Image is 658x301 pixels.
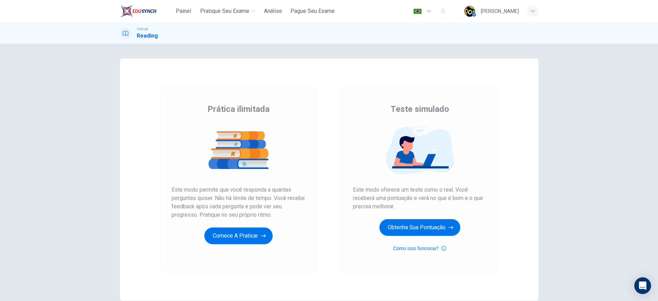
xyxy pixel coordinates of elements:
span: Painel [176,7,191,15]
button: Comece a praticar [204,227,273,244]
a: EduSynch logo [120,4,173,18]
h1: Reading [137,32,158,40]
button: Painel [172,5,195,17]
button: Obtenha sua pontuação [379,219,460,236]
button: Pratique seu exame [197,5,258,17]
button: Análise [261,5,285,17]
img: Profile picture [464,6,475,17]
span: Análise [264,7,282,15]
img: pt [413,9,422,14]
span: Este modo oferece um teste como o real. Você receberá uma pontuação e verá no que é bom e o que p... [353,186,487,211]
button: Pague Seu Exame [288,5,338,17]
button: Como isso funciona? [393,244,446,253]
div: [PERSON_NAME] [481,7,519,15]
img: EduSynch logo [120,4,157,18]
span: Pratique seu exame [200,7,249,15]
span: Teste simulado [391,103,449,115]
span: Prática ilimitada [207,103,270,115]
span: Pague Seu Exame [290,7,335,15]
span: Este modo permite que você responda a quantas perguntas quiser. Não há limite de tempo. Você rece... [172,186,305,219]
div: Open Intercom Messenger [634,277,651,294]
span: TOEFL® [137,27,148,32]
